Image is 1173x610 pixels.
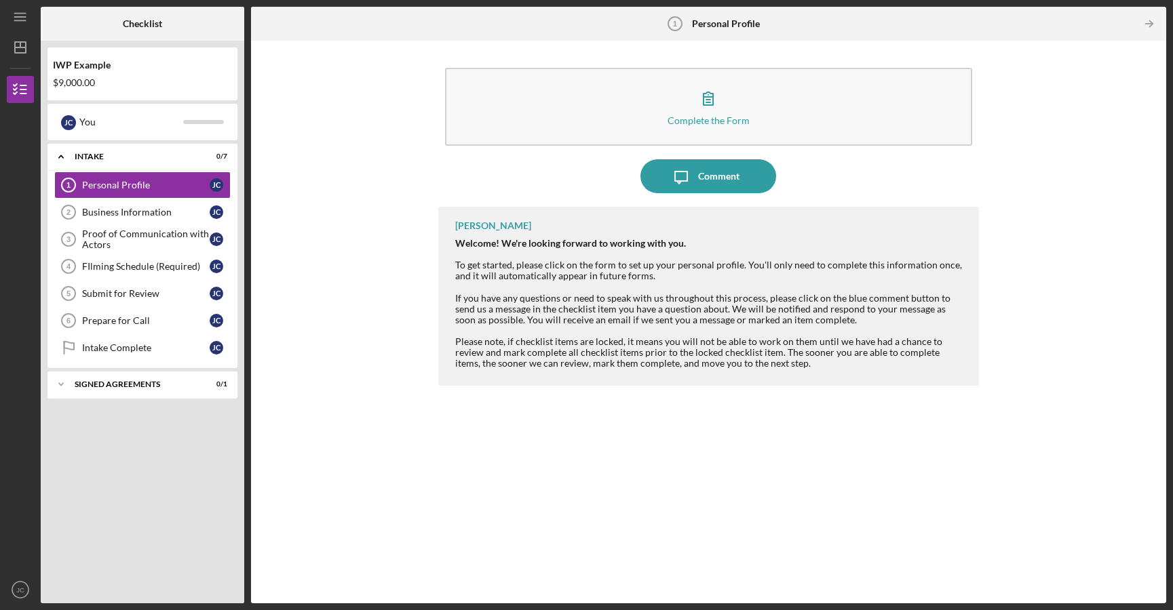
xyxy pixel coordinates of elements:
tspan: 3 [66,235,71,243]
a: Intake CompleteJC [54,334,231,361]
div: 0 / 1 [203,380,227,388]
div: $9,000.00 [53,77,232,88]
div: IWP Example [53,60,232,70]
div: Personal Profile [82,180,210,190]
tspan: 5 [66,289,71,298]
a: 4FIlming Schedule (Required)JC [54,253,231,280]
div: J C [210,341,223,354]
div: You [79,110,183,134]
button: Complete the Form [445,68,972,146]
div: Signed Agreements [75,380,193,388]
div: J C [210,232,223,246]
div: J C [210,178,223,192]
div: [PERSON_NAME] [455,220,531,231]
div: Prepare for Call [82,315,210,326]
div: Proof of Communication with Actors [82,228,210,250]
a: 5Submit for ReviewJC [54,280,231,307]
div: J C [61,115,76,130]
text: JC [16,586,24,594]
a: 1Personal ProfileJC [54,171,231,199]
strong: Welcome! We're looking forward to working with you. [455,237,686,249]
div: J C [210,260,223,273]
button: JC [7,576,34,603]
div: Business Information [82,207,210,218]
div: Complete the Form [668,115,750,125]
div: J C [210,205,223,219]
tspan: 6 [66,317,71,325]
b: Personal Profile [692,18,760,29]
tspan: 2 [66,208,71,216]
div: J C [210,287,223,300]
div: J C [210,314,223,327]
div: To get started, please click on the form to set up your personal profile. You'll only need to com... [455,238,965,369]
a: 3Proof of Communication with ActorsJC [54,226,231,253]
div: FIlming Schedule (Required) [82,261,210,272]
button: Comment [640,159,776,193]
div: Submit for Review [82,288,210,299]
tspan: 4 [66,262,71,270]
b: Checklist [123,18,162,29]
div: 0 / 7 [203,152,227,161]
a: 2Business InformationJC [54,199,231,226]
tspan: 1 [66,181,71,189]
a: 6Prepare for CallJC [54,307,231,334]
div: Intake Complete [82,342,210,353]
tspan: 1 [672,20,676,28]
div: Intake [75,152,193,161]
div: Comment [698,159,739,193]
